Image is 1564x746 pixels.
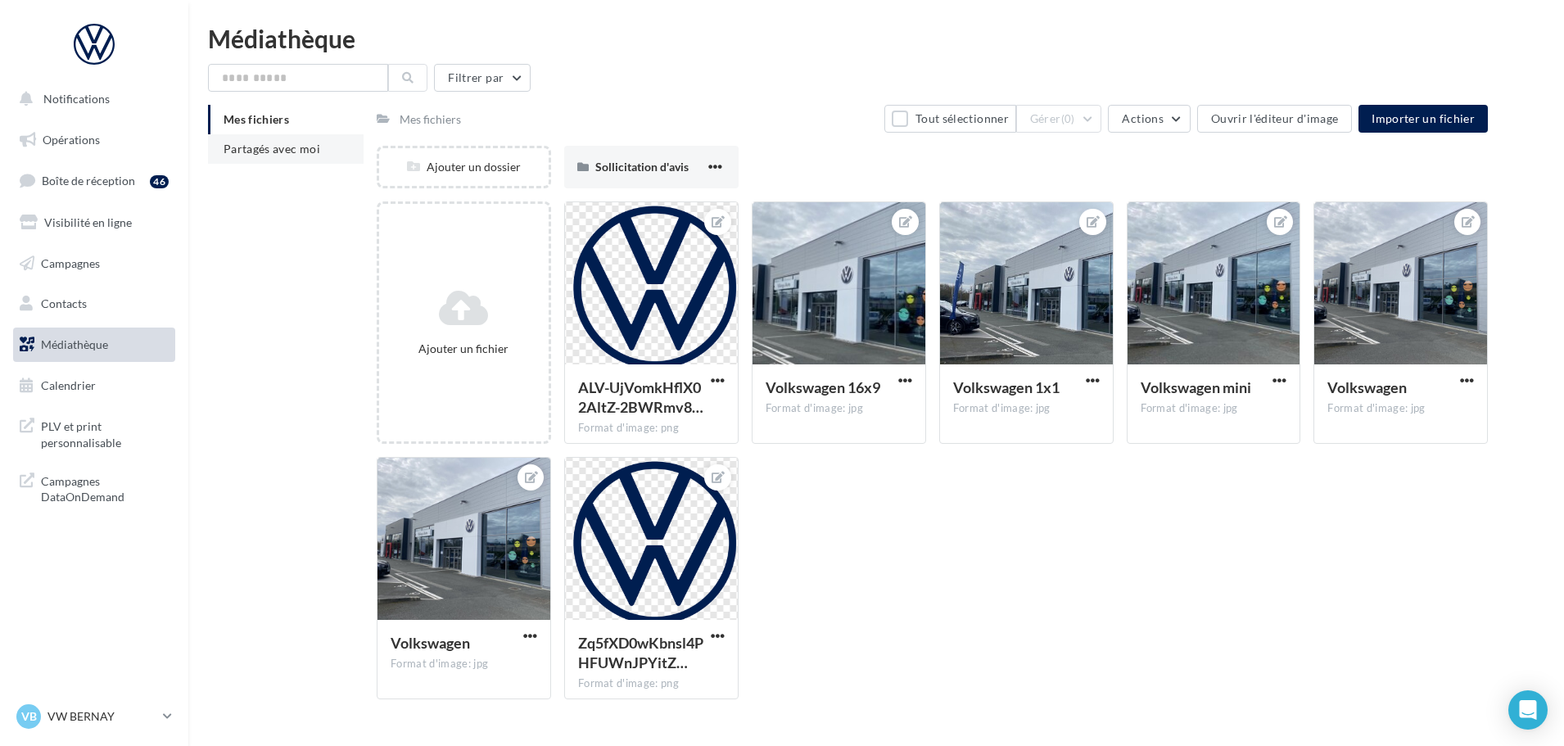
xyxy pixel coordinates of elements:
span: Volkswagen 1x1 [953,378,1060,396]
button: Actions [1108,105,1190,133]
span: Campagnes [41,255,100,269]
span: Notifications [43,92,110,106]
button: Tout sélectionner [884,105,1015,133]
span: Médiathèque [41,337,108,351]
span: Volkswagen mini [1141,378,1251,396]
span: Volkswagen [1327,378,1407,396]
span: Zq5fXD0wKbnsl4PHFUWnJPYitZ8rW6KgqhUH0B196m6Jl-lr61PflsD9BnzvuFjsgnkteNVRdnlRezd0=s0 [578,634,703,671]
div: Mes fichiers [400,111,461,128]
div: Format d'image: jpg [1327,401,1474,416]
button: Notifications [10,82,172,116]
a: Campagnes DataOnDemand [10,463,179,512]
div: Open Intercom Messenger [1508,690,1548,730]
div: Médiathèque [208,26,1544,51]
span: Contacts [41,296,87,310]
span: Partagés avec moi [224,142,320,156]
a: Boîte de réception46 [10,163,179,198]
button: Ouvrir l'éditeur d'image [1197,105,1352,133]
a: Opérations [10,123,179,157]
span: Opérations [43,133,100,147]
span: Campagnes DataOnDemand [41,470,169,505]
a: Contacts [10,287,179,321]
a: Calendrier [10,368,179,403]
div: Format d'image: png [578,421,725,436]
a: Visibilité en ligne [10,206,179,240]
div: Ajouter un fichier [386,341,542,357]
span: Sollicitation d'avis [595,160,689,174]
div: Format d'image: jpg [953,401,1100,416]
span: Importer un fichier [1372,111,1475,125]
span: Boîte de réception [42,174,135,188]
a: VB VW BERNAY [13,701,175,732]
a: PLV et print personnalisable [10,409,179,457]
div: Format d'image: jpg [766,401,912,416]
p: VW BERNAY [47,708,156,725]
div: Format d'image: jpg [391,657,537,671]
span: Actions [1122,111,1163,125]
div: 46 [150,175,169,188]
span: Calendrier [41,378,96,392]
span: Volkswagen [391,634,470,652]
div: Format d'image: jpg [1141,401,1287,416]
a: Campagnes [10,246,179,281]
span: Mes fichiers [224,112,289,126]
span: Visibilité en ligne [44,215,132,229]
span: VB [21,708,37,725]
button: Gérer(0) [1016,105,1102,133]
span: PLV et print personnalisable [41,415,169,450]
button: Filtrer par [434,64,531,92]
a: Médiathèque [10,328,179,362]
span: ALV-UjVomkHflX02AltZ-2BWRmv80AveAUEtBt-3gd3G7FYu1skd269n [578,378,703,416]
div: Format d'image: png [578,676,725,691]
span: Volkswagen 16x9 [766,378,880,396]
button: Importer un fichier [1358,105,1488,133]
span: (0) [1061,112,1075,125]
div: Ajouter un dossier [379,159,549,175]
